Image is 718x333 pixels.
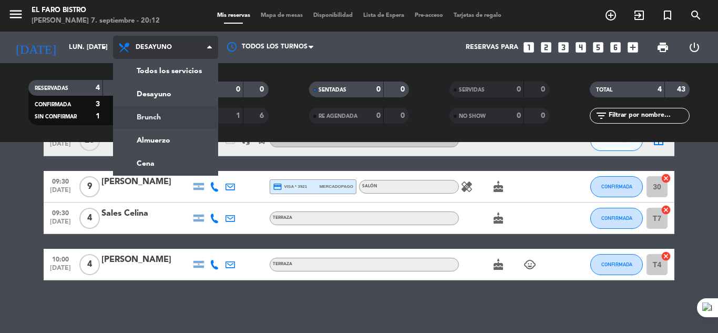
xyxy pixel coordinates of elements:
[236,86,240,93] strong: 0
[679,32,710,63] div: LOG OUT
[448,13,507,18] span: Tarjetas de regalo
[401,86,407,93] strong: 0
[32,16,160,26] div: [PERSON_NAME] 7. septiembre - 20:12
[522,41,536,54] i: looks_one
[47,187,74,199] span: [DATE]
[409,13,448,18] span: Pre-acceso
[541,86,547,93] strong: 0
[35,114,77,119] span: SIN CONFIRMAR
[79,254,100,275] span: 4
[596,87,612,93] span: TOTAL
[376,86,381,93] strong: 0
[459,114,486,119] span: NO SHOW
[657,41,669,54] span: print
[79,208,100,229] span: 4
[273,138,320,142] span: Sin menú asignado
[96,100,100,108] strong: 3
[524,258,536,271] i: child_care
[677,86,688,93] strong: 43
[8,6,24,22] i: menu
[308,13,358,18] span: Disponibilidad
[492,212,505,225] i: cake
[101,253,191,267] div: [PERSON_NAME]
[658,86,662,93] strong: 4
[101,207,191,220] div: Sales Celina
[608,110,689,122] input: Filtrar por nombre...
[8,36,64,59] i: [DATE]
[661,173,671,184] i: cancel
[601,261,632,267] span: CONFIRMADA
[260,86,266,93] strong: 0
[114,152,218,175] a: Cena
[101,175,191,189] div: [PERSON_NAME]
[541,112,547,119] strong: 0
[466,44,518,51] span: Reservas para
[47,218,74,230] span: [DATE]
[688,41,701,54] i: power_settings_new
[661,205,671,215] i: cancel
[358,13,409,18] span: Lista de Espera
[661,251,671,261] i: cancel
[47,206,74,218] span: 09:30
[517,112,521,119] strong: 0
[35,86,68,91] span: RESERVADAS
[690,9,702,22] i: search
[236,112,240,119] strong: 1
[590,254,643,275] button: CONFIRMADA
[601,184,632,189] span: CONFIRMADA
[590,176,643,197] button: CONFIRMADA
[273,182,307,191] span: visa * 3921
[47,253,74,265] span: 10:00
[539,41,553,54] i: looks_two
[459,87,485,93] span: SERVIDAS
[273,216,292,220] span: Terraza
[32,5,160,16] div: El Faro Bistro
[273,182,282,191] i: credit_card
[401,112,407,119] strong: 0
[517,86,521,93] strong: 0
[661,9,674,22] i: turned_in_not
[212,13,255,18] span: Mis reservas
[574,41,588,54] i: looks_4
[96,84,100,92] strong: 4
[557,41,570,54] i: looks_3
[362,184,377,188] span: Salón
[114,83,218,106] a: Desayuno
[136,44,172,51] span: Desayuno
[35,102,71,107] span: CONFIRMADA
[626,41,640,54] i: add_box
[114,59,218,83] a: Todos los servicios
[601,215,632,221] span: CONFIRMADA
[47,140,74,153] span: [DATE]
[96,113,100,120] strong: 1
[319,114,357,119] span: RE AGENDADA
[98,41,110,54] i: arrow_drop_down
[114,106,218,129] a: Brunch
[114,129,218,152] a: Almuerzo
[492,180,505,193] i: cake
[633,9,645,22] i: exit_to_app
[79,176,100,197] span: 9
[604,9,617,22] i: add_circle_outline
[255,13,308,18] span: Mapa de mesas
[376,112,381,119] strong: 0
[590,208,643,229] button: CONFIRMADA
[492,258,505,271] i: cake
[260,112,266,119] strong: 6
[609,41,622,54] i: looks_6
[319,87,346,93] span: SENTADAS
[273,262,292,266] span: Terraza
[47,265,74,277] span: [DATE]
[460,180,473,193] i: healing
[47,175,74,187] span: 09:30
[595,109,608,122] i: filter_list
[8,6,24,26] button: menu
[591,41,605,54] i: looks_5
[320,183,353,190] span: mercadopago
